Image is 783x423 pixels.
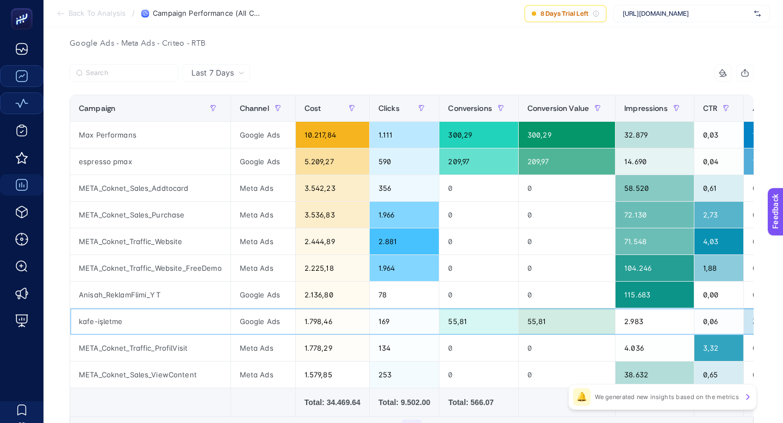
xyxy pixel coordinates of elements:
[519,362,615,388] div: 0
[231,335,295,361] div: Meta Ads
[70,202,231,228] div: META_Coknet_Sales_Purchase
[573,388,591,406] div: 🔔
[70,282,231,308] div: Anisah_ReklamFlimi_YT
[296,308,369,334] div: 1.798,46
[231,175,295,201] div: Meta Ads
[370,255,439,281] div: 1.964
[616,255,694,281] div: 104.246
[439,255,518,281] div: 0
[754,8,761,19] img: svg%3e
[694,255,743,281] div: 1,88
[519,282,615,308] div: 0
[694,122,743,148] div: 0,03
[616,308,694,334] div: 2.983
[231,362,295,388] div: Meta Ads
[70,175,231,201] div: META_Coknet_Sales_Addtocard
[296,148,369,175] div: 5.209,27
[616,148,694,175] div: 14.690
[519,255,615,281] div: 0
[231,148,295,175] div: Google Ads
[694,148,743,175] div: 0,04
[439,148,518,175] div: 209,97
[132,9,135,17] span: /
[296,228,369,254] div: 2.444,89
[70,335,231,361] div: META_Coknet_Traffic_ProfilVisit
[231,202,295,228] div: Meta Ads
[296,282,369,308] div: 2.136,80
[439,282,518,308] div: 0
[370,228,439,254] div: 2.881
[296,255,369,281] div: 2.225,18
[70,308,231,334] div: kafe-işletme
[694,362,743,388] div: 0,65
[370,308,439,334] div: 169
[370,122,439,148] div: 1.111
[448,397,509,408] div: Total: 566.07
[527,104,589,113] span: Conversion Value
[448,104,492,113] span: Conversions
[7,3,41,12] span: Feedback
[378,397,430,408] div: Total: 9.502.00
[694,282,743,308] div: 0,00
[70,255,231,281] div: META_Coknet_Traffic_Website_FreeDemo
[439,175,518,201] div: 0
[439,335,518,361] div: 0
[231,308,295,334] div: Google Ads
[616,362,694,388] div: 38.632
[540,9,588,18] span: 8 Days Trial Left
[439,308,518,334] div: 55,81
[296,202,369,228] div: 3.536,83
[616,122,694,148] div: 32.879
[703,104,717,113] span: CTR
[79,104,115,113] span: Campaign
[694,228,743,254] div: 4,03
[694,335,743,361] div: 3,32
[624,104,668,113] span: Impressions
[370,335,439,361] div: 134
[304,104,321,113] span: Cost
[616,335,694,361] div: 4.036
[370,148,439,175] div: 590
[694,308,743,334] div: 0,06
[231,228,295,254] div: Meta Ads
[153,9,262,18] span: Campaign Performance (All Channel)
[296,175,369,201] div: 3.542,23
[378,104,400,113] span: Clicks
[595,393,739,401] p: We generated new insights based on the metrics
[61,36,762,51] div: Google Ads - Meta Ads - Criteo - RTB
[623,9,750,18] span: [URL][DOMAIN_NAME]
[519,335,615,361] div: 0
[519,122,615,148] div: 300,29
[370,175,439,201] div: 356
[439,228,518,254] div: 0
[519,148,615,175] div: 209,97
[370,282,439,308] div: 78
[519,202,615,228] div: 0
[296,122,369,148] div: 10.217,84
[240,104,269,113] span: Channel
[231,282,295,308] div: Google Ads
[231,122,295,148] div: Google Ads
[519,308,615,334] div: 55,81
[296,335,369,361] div: 1.778,29
[86,69,172,77] input: Search
[616,175,694,201] div: 58.520
[616,282,694,308] div: 115.683
[370,202,439,228] div: 1.966
[439,362,518,388] div: 0
[231,255,295,281] div: Meta Ads
[694,175,743,201] div: 0,61
[70,148,231,175] div: espresso pmax
[439,202,518,228] div: 0
[304,397,361,408] div: Total: 34.469.64
[69,9,126,18] span: Back To Analysis
[70,122,231,148] div: Max Performans
[296,362,369,388] div: 1.579,85
[191,67,234,78] span: Last 7 Days
[70,228,231,254] div: META_Coknet_Traffic_Website
[439,122,518,148] div: 300,29
[70,362,231,388] div: META_Coknet_Sales_ViewContent
[616,202,694,228] div: 72.130
[519,175,615,201] div: 0
[694,202,743,228] div: 2,73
